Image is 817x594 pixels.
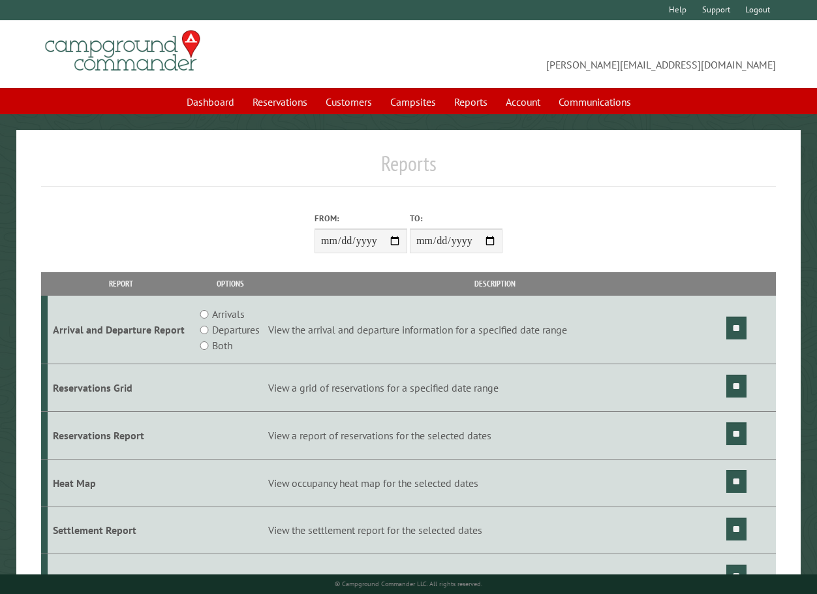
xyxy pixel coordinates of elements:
a: Customers [318,89,380,114]
label: From: [315,212,407,225]
td: Arrival and Departure Report [48,296,195,364]
a: Reports [446,89,495,114]
h1: Reports [41,151,777,187]
a: Campsites [382,89,444,114]
a: Dashboard [179,89,242,114]
td: Heat Map [48,459,195,507]
small: © Campground Commander LLC. All rights reserved. [335,580,482,588]
img: Campground Commander [41,25,204,76]
a: Account [498,89,548,114]
td: View the settlement report for the selected dates [266,507,724,554]
th: Description [266,272,724,295]
label: Both [212,337,232,353]
th: Report [48,272,195,295]
td: View the arrival and departure information for a specified date range [266,296,724,364]
a: Reservations [245,89,315,114]
td: View a grid of reservations for a specified date range [266,364,724,412]
label: Departures [212,322,260,337]
th: Options [194,272,266,295]
a: Communications [551,89,639,114]
td: View occupancy heat map for the selected dates [266,459,724,507]
td: Reservations Report [48,411,195,459]
label: To: [410,212,502,225]
td: Settlement Report [48,507,195,554]
label: Arrivals [212,306,245,322]
td: Reservations Grid [48,364,195,412]
span: [PERSON_NAME][EMAIL_ADDRESS][DOMAIN_NAME] [408,36,776,72]
td: View a report of reservations for the selected dates [266,411,724,459]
